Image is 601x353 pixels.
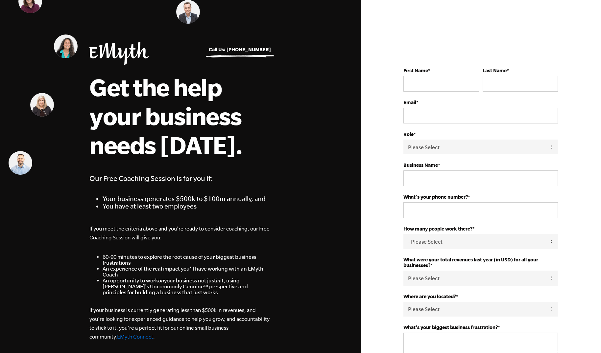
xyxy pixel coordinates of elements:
li: Your business generates $500k to $100m annually, and [103,195,271,202]
li: 60-90 minutes to explore the root cause of your biggest business frustrations [103,254,271,266]
div: Widget chat [568,321,601,353]
strong: What were your total revenues last year (in USD) for all your businesses? [403,257,538,268]
img: Matt Pierce, EMyth Business Coach [9,151,32,175]
li: You have at least two employees [103,202,271,210]
iframe: Chat Widget [568,321,601,353]
img: EMyth [89,42,149,65]
strong: Email [403,99,416,105]
strong: What's your biggest business frustration? [403,324,498,330]
li: An opportunity to work your business not just it, using [PERSON_NAME]'s Uncommonly Genuine™ persp... [103,277,271,295]
strong: Business Name [403,162,438,168]
strong: Last Name [483,68,507,73]
p: If you meet the criteria above and you're ready to consider coaching, our Free Coaching Session w... [89,224,271,242]
strong: First Name [403,68,428,73]
img: Judith Lerner, EMyth Business Coach [54,34,78,58]
img: Tricia Amara, EMyth Business Coach [30,93,54,117]
h4: Our Free Coaching Session is for you if: [89,172,271,184]
em: in [216,277,220,283]
li: An experience of the real impact you'll have working with an EMyth Coach [103,266,271,277]
strong: What's your phone number? [403,194,468,200]
h1: Get the help your business needs [DATE]. [89,73,270,159]
p: If your business is currently generating less than $500k in revenues, and you're looking for expe... [89,306,271,341]
strong: How many people work there? [403,226,472,232]
strong: Where are you located? [403,294,456,299]
em: on [158,277,164,283]
strong: Role [403,131,414,137]
a: Call Us: [PHONE_NUMBER] [209,47,271,52]
a: EMyth Connect [117,334,153,340]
